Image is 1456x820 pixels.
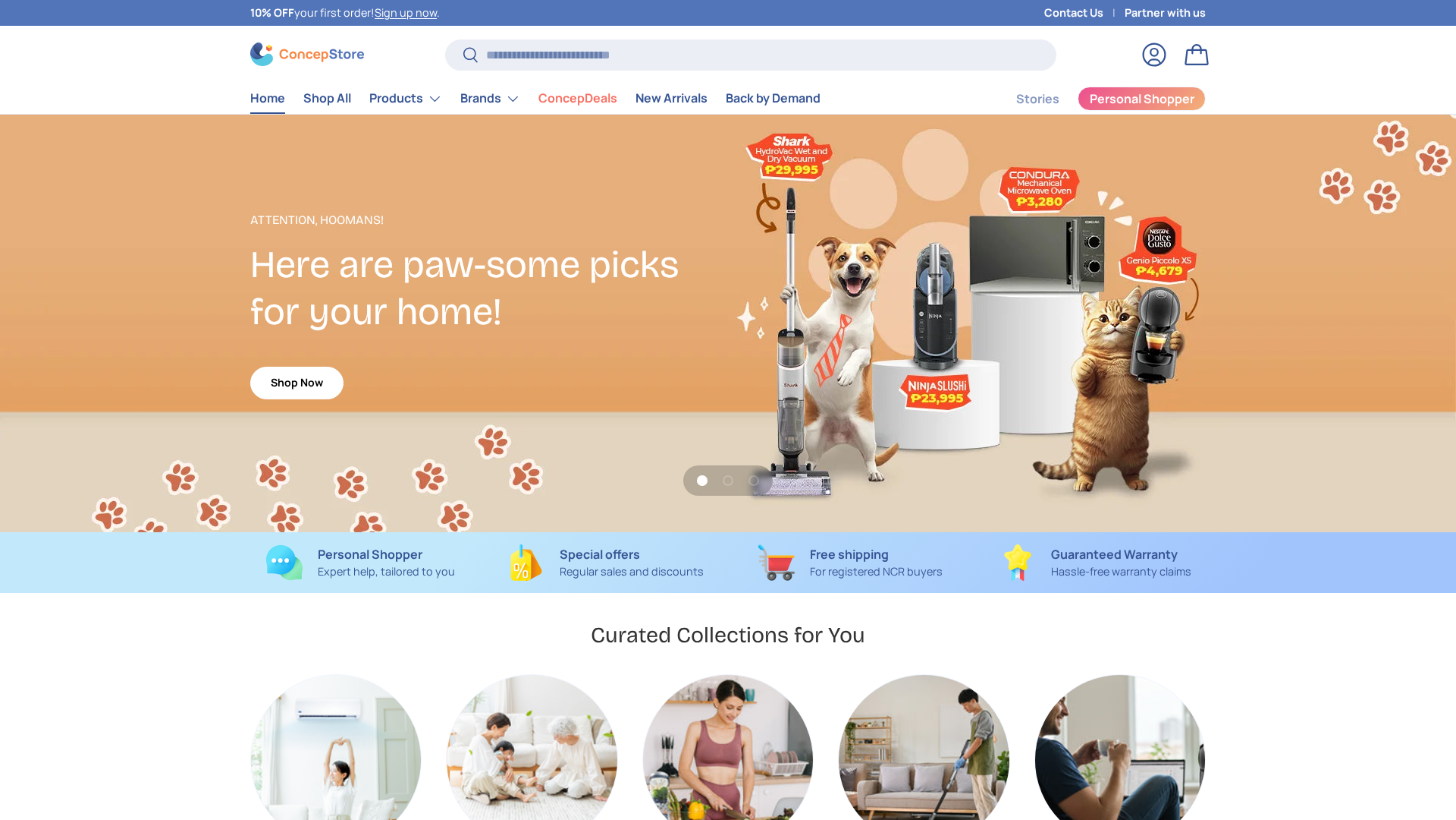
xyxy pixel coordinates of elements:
a: Personal Shopper [1078,87,1206,111]
a: Shop All [303,84,351,113]
strong: Free shipping [810,546,889,563]
a: Shop Now [250,367,344,399]
strong: Special offers [560,546,640,563]
nav: Primary [250,84,821,114]
nav: Secondary [980,84,1206,114]
a: Special offers Regular sales and discounts [495,544,716,581]
p: Attention, Hoomans! [250,211,728,229]
h2: Here are paw-some picks for your home! [250,241,728,336]
p: For registered NCR buyers [810,563,943,580]
strong: 10% OFF [250,5,294,20]
a: Brands [460,84,520,114]
a: Free shipping For registered NCR buyers [740,544,961,581]
a: Stories [1016,84,1059,114]
strong: Guaranteed Warranty [1051,546,1178,563]
span: Personal Shopper [1090,93,1194,105]
h2: Curated Collections for You [591,621,865,649]
a: Contact Us [1044,5,1125,21]
a: Personal Shopper Expert help, tailored to you [250,544,471,581]
strong: Personal Shopper [318,546,422,563]
a: ConcepDeals [538,84,617,113]
p: Regular sales and discounts [560,563,704,580]
a: Partner with us [1125,5,1206,21]
p: Expert help, tailored to you [318,563,455,580]
img: ConcepStore [250,43,364,66]
a: Home [250,84,285,113]
p: your first order! . [250,5,440,21]
a: Sign up now [375,5,437,20]
a: Products [369,84,442,114]
p: Hassle-free warranty claims [1051,563,1191,580]
summary: Brands [451,84,529,114]
summary: Products [360,84,451,114]
a: Guaranteed Warranty Hassle-free warranty claims [985,544,1206,581]
a: Back by Demand [726,84,821,113]
a: New Arrivals [635,84,708,113]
